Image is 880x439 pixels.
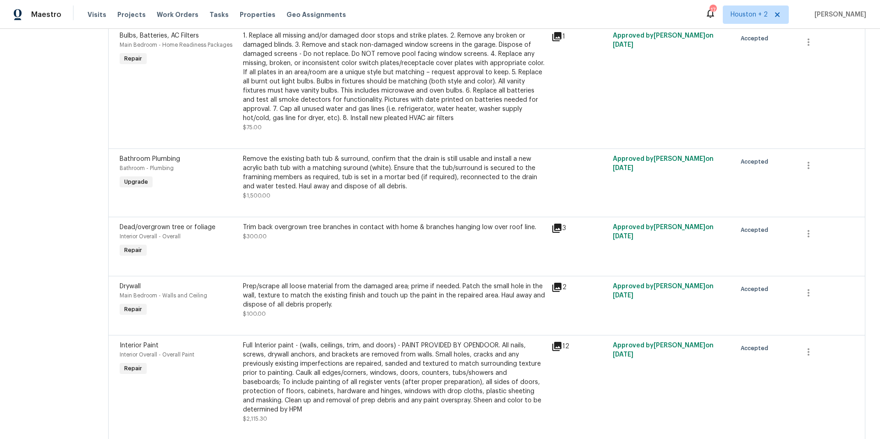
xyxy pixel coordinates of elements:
span: Accepted [741,34,772,43]
span: $1,500.00 [243,193,270,198]
span: Interior Paint [120,342,159,349]
span: Properties [240,10,275,19]
span: $100.00 [243,311,266,317]
span: Repair [121,305,146,314]
span: Repair [121,54,146,63]
span: Accepted [741,225,772,235]
div: 1. Replace all missing and/or damaged door stops and strike plates. 2. Remove any broken or damag... [243,31,546,123]
span: Bulbs, Batteries, AC Filters [120,33,199,39]
div: 3 [551,223,607,234]
span: [DATE] [613,233,633,240]
span: [DATE] [613,42,633,48]
span: Bathroom - Plumbing [120,165,174,171]
span: [DATE] [613,292,633,299]
span: Approved by [PERSON_NAME] on [613,156,714,171]
span: [DATE] [613,165,633,171]
span: $300.00 [243,234,267,239]
span: Dead/overgrown tree or foliage [120,224,215,230]
span: [PERSON_NAME] [811,10,866,19]
span: Accepted [741,285,772,294]
span: Approved by [PERSON_NAME] on [613,224,714,240]
span: Upgrade [121,177,152,187]
span: Main Bedroom - Walls and Ceiling [120,293,207,298]
div: 17 [709,5,716,15]
span: Work Orders [157,10,198,19]
span: Geo Assignments [286,10,346,19]
span: Houston + 2 [731,10,768,19]
span: Interior Overall - Overall Paint [120,352,194,357]
div: Trim back overgrown tree branches in contact with home & branches hanging low over roof line. [243,223,546,232]
span: Tasks [209,11,229,18]
div: Remove the existing bath tub & surround, confirm that the drain is still usable and install a new... [243,154,546,191]
span: Visits [88,10,106,19]
span: Accepted [741,344,772,353]
span: $2,115.30 [243,416,267,422]
div: Prep/scrape all loose material from the damaged area; prime if needed. Patch the small hole in th... [243,282,546,309]
div: Full Interior paint - (walls, ceilings, trim, and doors) - PAINT PROVIDED BY OPENDOOR. All nails,... [243,341,546,414]
span: Approved by [PERSON_NAME] on [613,342,714,358]
span: Main Bedroom - Home Readiness Packages [120,42,232,48]
span: Interior Overall - Overall [120,234,181,239]
span: [DATE] [613,351,633,358]
span: $75.00 [243,125,262,130]
span: Approved by [PERSON_NAME] on [613,33,714,48]
span: Accepted [741,157,772,166]
span: Projects [117,10,146,19]
span: Approved by [PERSON_NAME] on [613,283,714,299]
span: Repair [121,364,146,373]
span: Maestro [31,10,61,19]
div: 12 [551,341,607,352]
span: Repair [121,246,146,255]
div: 2 [551,282,607,293]
div: 1 [551,31,607,42]
span: Drywall [120,283,141,290]
span: Bathroom Plumbing [120,156,180,162]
